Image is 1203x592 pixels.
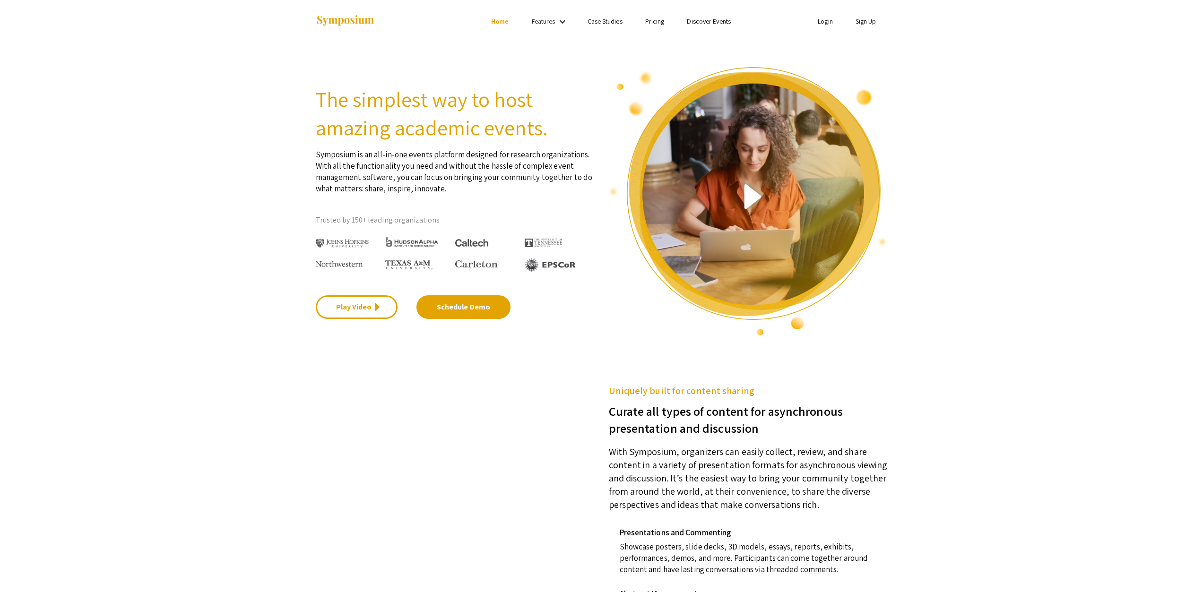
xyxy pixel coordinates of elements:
[316,85,595,142] h2: The simplest way to host amazing academic events.
[455,239,488,247] img: Caltech
[588,17,623,26] a: Case Studies
[609,66,888,336] img: video overview of Symposium
[316,213,595,227] p: Trusted by 150+ leading organizations
[316,261,363,266] img: Northwestern
[525,239,563,247] img: The University of Tennessee
[609,398,888,437] h3: Curate all types of content for asynchronous presentation and discussion
[491,17,509,26] a: Home
[818,17,833,26] a: Login
[316,15,375,27] img: Symposium by ForagerOne
[856,17,876,26] a: Sign Up
[525,258,577,272] img: EPSCOR
[316,295,398,319] a: Play Video
[620,528,881,537] h4: Presentations and Commenting
[532,17,555,26] a: Features
[557,16,568,27] mat-icon: Expand Features list
[316,142,595,194] p: Symposium is an all-in-one events platform designed for research organizations. With all the func...
[416,295,511,319] a: Schedule Demo
[455,260,498,268] img: Carleton
[645,17,665,26] a: Pricing
[385,260,433,270] img: Texas A&M University
[620,537,881,575] p: Showcase posters, slide decks, 3D models, essays, reports, exhibits, performances, demos, and mor...
[609,437,888,511] p: With Symposium, organizers can easily collect, review, and share content in a variety of presenta...
[385,236,439,247] img: HudsonAlpha
[687,17,731,26] a: Discover Events
[609,384,888,398] h5: Uniquely built for content sharing
[316,239,369,248] img: Johns Hopkins University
